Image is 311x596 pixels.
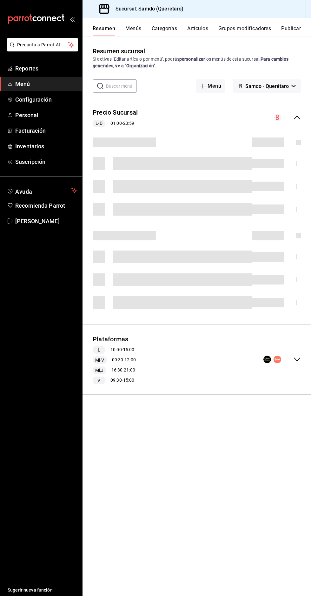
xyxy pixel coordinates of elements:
[83,103,311,132] div: collapse-menu-row
[95,347,103,353] span: L
[152,25,177,36] button: Categorías
[93,346,136,354] div: 10:00 - 15:00
[15,64,77,73] span: Reportes
[4,46,78,53] a: Pregunta a Parrot AI
[93,46,145,56] div: Resumen sucursal
[15,95,77,104] span: Configuración
[93,25,311,36] div: navigation tabs
[218,25,271,36] button: Grupos modificadores
[15,142,77,151] span: Inventarios
[233,79,301,93] button: Samdo - Querétaro
[93,120,138,127] div: 01:00 - 23:59
[179,57,205,62] strong: personalizar
[17,42,68,48] span: Pregunta a Parrot AI
[187,25,208,36] button: Artículos
[83,330,311,390] div: collapse-menu-row
[93,357,107,364] span: Mi-V
[281,25,301,36] button: Publicar
[196,79,225,93] button: Menú
[8,587,77,593] span: Sugerir nueva función
[110,5,184,13] h3: Sucursal: Samdo (Querétaro)
[95,377,103,384] span: V
[15,187,69,194] span: Ayuda
[15,111,77,119] span: Personal
[93,120,105,127] span: L-D
[15,126,77,135] span: Facturación
[106,80,137,92] input: Buscar menú
[15,80,77,88] span: Menú
[245,83,289,89] span: Samdo - Querétaro
[93,25,115,36] button: Resumen
[93,108,138,117] button: Precio Sucursal
[93,366,136,374] div: 16:30 - 21:00
[93,377,136,384] div: 09:30 - 15:00
[93,356,136,364] div: 09:30 - 12:00
[93,335,128,344] button: Plataformas
[93,56,301,69] div: Si activas ‘Editar artículo por menú’, podrás los menús de esta sucursal.
[125,25,141,36] button: Menús
[70,17,75,22] button: open_drawer_menu
[15,217,77,225] span: [PERSON_NAME]
[93,367,106,374] span: Mi,J
[15,201,77,210] span: Recomienda Parrot
[15,157,77,166] span: Suscripción
[7,38,78,51] button: Pregunta a Parrot AI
